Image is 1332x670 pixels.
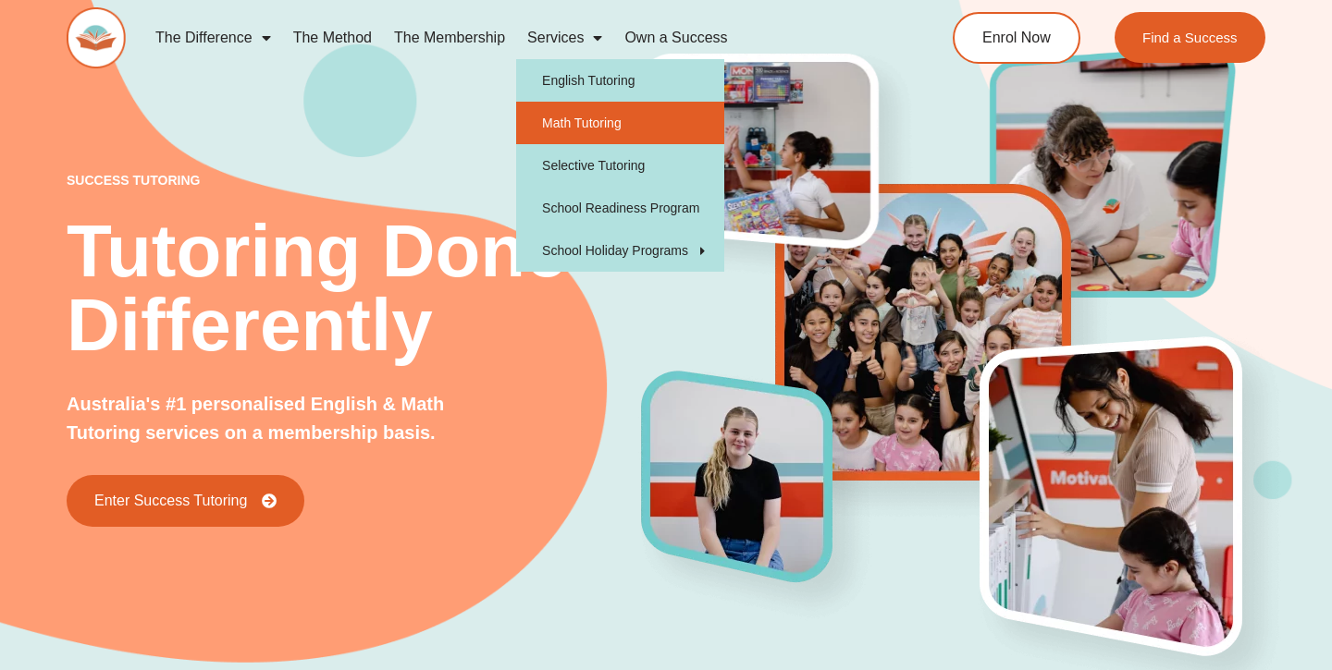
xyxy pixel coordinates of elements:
span: Enter Success Tutoring [94,493,247,508]
a: Enter Success Tutoring [67,475,304,527]
a: English Tutoring [516,59,724,102]
a: Own a Success [613,17,738,59]
span: Find a Success [1142,30,1238,44]
a: The Method [282,17,383,59]
iframe: Chat Widget [1015,461,1332,670]
a: Find a Success [1115,12,1265,63]
a: School Readiness Program [516,187,724,229]
span: Enrol Now [982,30,1051,45]
p: success tutoring [67,174,642,187]
a: The Membership [383,17,516,59]
a: The Difference [144,17,282,59]
a: Services [516,17,613,59]
a: Enrol Now [953,12,1080,64]
ul: Services [516,59,724,272]
nav: Menu [144,17,884,59]
h2: Tutoring Done Differently [67,214,642,362]
a: Selective Tutoring [516,144,724,187]
a: School Holiday Programs [516,229,724,272]
a: Math Tutoring [516,102,724,144]
p: Australia's #1 personalised English & Math Tutoring services on a membership basis. [67,390,487,447]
